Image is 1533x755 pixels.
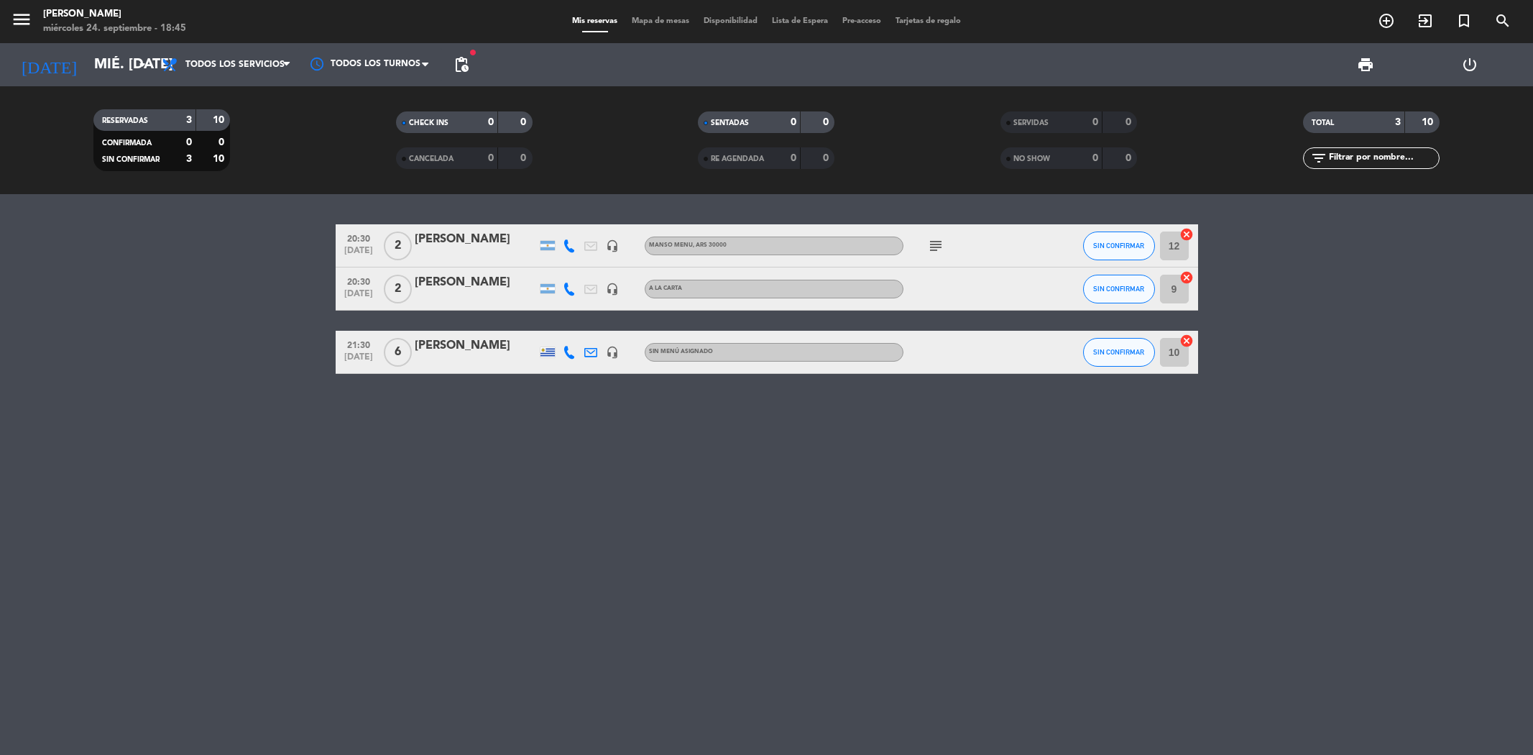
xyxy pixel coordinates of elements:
i: subject [927,237,944,255]
strong: 0 [488,117,494,127]
span: SIN CONFIRMAR [102,156,160,163]
span: pending_actions [453,56,470,73]
strong: 3 [186,115,192,125]
i: menu [11,9,32,30]
button: SIN CONFIRMAR [1083,338,1155,367]
span: Disponibilidad [696,17,765,25]
div: [PERSON_NAME] [415,273,537,292]
input: Filtrar por nombre... [1327,150,1439,166]
strong: 0 [1092,153,1098,163]
span: A LA CARTA [649,285,682,291]
button: SIN CONFIRMAR [1083,232,1155,260]
strong: 10 [1422,117,1436,127]
span: CONFIRMADA [102,139,152,147]
span: 2 [384,232,412,260]
strong: 0 [520,117,529,127]
span: SIN CONFIRMAR [1093,285,1144,293]
strong: 0 [186,137,192,147]
span: 21:30 [341,336,377,352]
div: [PERSON_NAME] [43,7,186,22]
div: [PERSON_NAME] [415,337,537,355]
span: Tarjetas de regalo [888,17,968,25]
i: turned_in_not [1455,12,1473,29]
span: Mapa de mesas [625,17,696,25]
span: TOTAL [1312,119,1334,127]
span: Lista de Espera [765,17,835,25]
i: search [1494,12,1511,29]
span: 20:30 [341,273,377,289]
strong: 0 [791,117,796,127]
strong: 0 [1125,153,1134,163]
span: RESERVADAS [102,117,148,124]
div: miércoles 24. septiembre - 18:45 [43,22,186,36]
span: NO SHOW [1013,155,1050,163]
div: [PERSON_NAME] [415,230,537,249]
span: [DATE] [341,289,377,306]
span: 20:30 [341,229,377,246]
span: SIN CONFIRMAR [1093,242,1144,250]
strong: 0 [823,153,832,163]
i: power_settings_new [1461,56,1478,73]
span: Todos los servicios [185,60,285,70]
span: SERVIDAS [1013,119,1049,127]
span: 6 [384,338,412,367]
i: headset_mic [606,239,619,252]
button: menu [11,9,32,35]
i: headset_mic [606,283,619,296]
strong: 0 [1125,117,1134,127]
span: 2 [384,275,412,303]
span: MANSO MENU [649,242,727,248]
strong: 0 [218,137,227,147]
span: SIN CONFIRMAR [1093,348,1144,356]
i: cancel [1179,227,1194,242]
strong: 3 [1395,117,1401,127]
span: Pre-acceso [835,17,888,25]
strong: 0 [823,117,832,127]
i: add_circle_outline [1378,12,1395,29]
i: headset_mic [606,346,619,359]
div: LOG OUT [1417,43,1522,86]
strong: 10 [213,154,227,164]
span: Mis reservas [565,17,625,25]
i: arrow_drop_down [134,56,151,73]
i: exit_to_app [1417,12,1434,29]
span: , ARS 30000 [693,242,727,248]
i: cancel [1179,270,1194,285]
strong: 0 [791,153,796,163]
strong: 0 [1092,117,1098,127]
span: [DATE] [341,246,377,262]
strong: 0 [520,153,529,163]
button: SIN CONFIRMAR [1083,275,1155,303]
strong: 0 [488,153,494,163]
span: CHECK INS [409,119,448,127]
strong: 3 [186,154,192,164]
span: Sin menú asignado [649,349,713,354]
span: RE AGENDADA [711,155,764,163]
span: CANCELADA [409,155,454,163]
i: cancel [1179,334,1194,348]
span: [DATE] [341,352,377,369]
span: fiber_manual_record [469,48,477,57]
span: print [1357,56,1374,73]
span: SENTADAS [711,119,749,127]
i: [DATE] [11,49,87,81]
strong: 10 [213,115,227,125]
i: filter_list [1310,150,1327,167]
